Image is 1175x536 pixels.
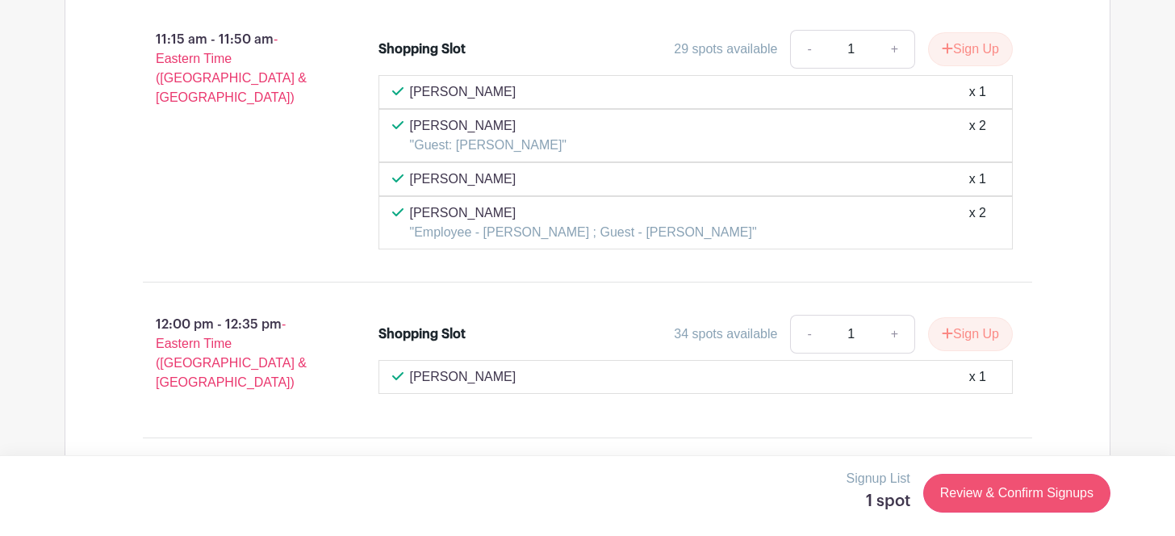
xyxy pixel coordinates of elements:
[674,40,777,59] div: 29 spots available
[410,82,516,102] p: [PERSON_NAME]
[923,474,1110,513] a: Review & Confirm Signups
[410,203,757,223] p: [PERSON_NAME]
[928,32,1013,66] button: Sign Up
[790,30,827,69] a: -
[790,315,827,354] a: -
[410,170,516,189] p: [PERSON_NAME]
[156,317,307,389] span: - Eastern Time ([GEOGRAPHIC_DATA] & [GEOGRAPHIC_DATA])
[969,203,986,242] div: x 2
[156,32,307,104] span: - Eastern Time ([GEOGRAPHIC_DATA] & [GEOGRAPHIC_DATA])
[410,223,757,242] p: "Employee - [PERSON_NAME] ; Guest - [PERSON_NAME]"
[969,170,986,189] div: x 1
[410,116,567,136] p: [PERSON_NAME]
[875,30,915,69] a: +
[674,325,777,344] div: 34 spots available
[969,82,986,102] div: x 1
[117,23,353,114] p: 11:15 am - 11:50 am
[928,317,1013,351] button: Sign Up
[410,136,567,155] p: "Guest: [PERSON_NAME]"
[410,367,516,387] p: [PERSON_NAME]
[847,469,910,488] p: Signup List
[875,315,915,354] a: +
[378,325,466,344] div: Shopping Slot
[969,367,986,387] div: x 1
[117,308,353,399] p: 12:00 pm - 12:35 pm
[969,116,986,155] div: x 2
[847,492,910,511] h5: 1 spot
[378,40,466,59] div: Shopping Slot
